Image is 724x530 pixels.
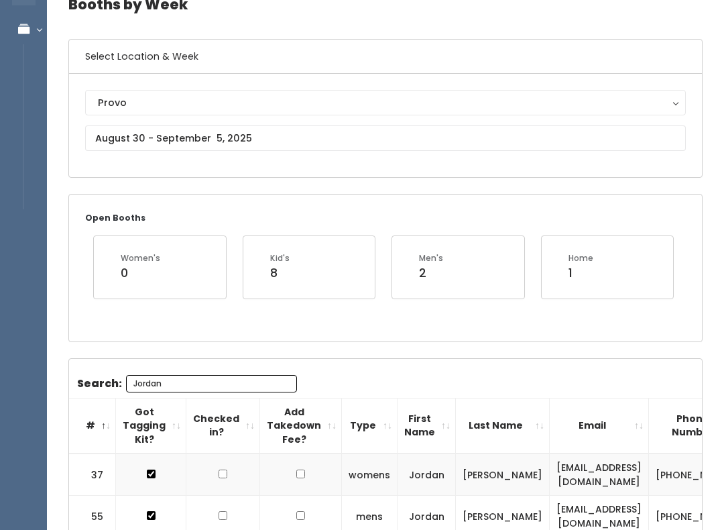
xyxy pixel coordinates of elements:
div: Men's [419,252,443,264]
small: Open Booths [85,212,145,223]
div: 1 [568,264,593,282]
td: 37 [69,454,116,496]
th: #: activate to sort column descending [69,398,116,454]
td: womens [342,454,398,496]
th: Email: activate to sort column ascending [550,398,649,454]
input: August 30 - September 5, 2025 [85,125,686,151]
div: Home [568,252,593,264]
div: 2 [419,264,443,282]
td: [PERSON_NAME] [456,454,550,496]
button: Provo [85,90,686,115]
div: Kid's [270,252,290,264]
th: Checked in?: activate to sort column ascending [186,398,260,454]
td: Jordan [398,454,456,496]
div: 8 [270,264,290,282]
td: [EMAIL_ADDRESS][DOMAIN_NAME] [550,454,649,496]
th: Add Takedown Fee?: activate to sort column ascending [260,398,342,454]
th: Type: activate to sort column ascending [342,398,398,454]
input: Search: [126,375,297,392]
div: Provo [98,95,673,110]
th: First Name: activate to sort column ascending [398,398,456,454]
h6: Select Location & Week [69,40,702,74]
th: Got Tagging Kit?: activate to sort column ascending [116,398,186,454]
div: Women's [121,252,160,264]
th: Last Name: activate to sort column ascending [456,398,550,454]
label: Search: [77,375,297,392]
div: 0 [121,264,160,282]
